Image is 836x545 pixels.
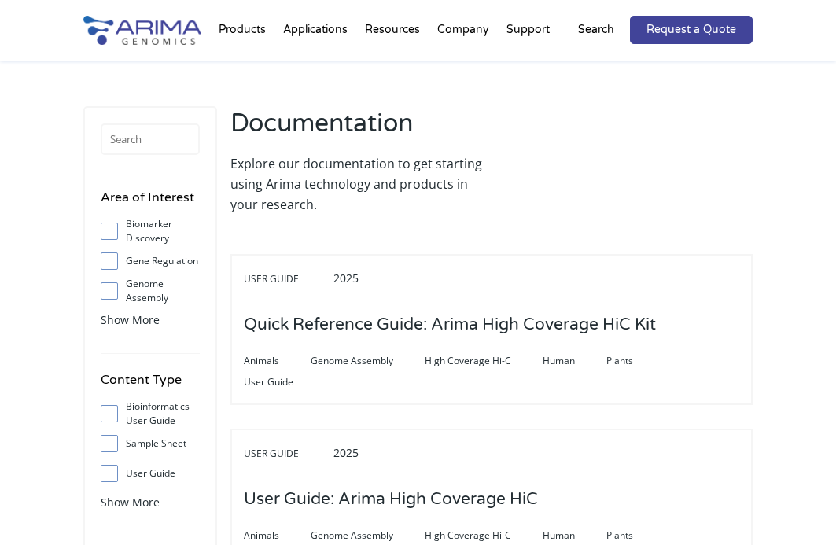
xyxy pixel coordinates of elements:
[630,16,753,44] a: Request a Quote
[578,20,614,40] p: Search
[101,432,200,455] label: Sample Sheet
[244,491,538,508] a: User Guide: Arima High Coverage HiC
[333,445,359,460] span: 2025
[543,526,606,545] span: Human
[101,187,200,219] h4: Area of Interest
[230,153,484,215] p: Explore our documentation to get starting using Arima technology and products in your research.
[101,370,200,402] h4: Content Type
[244,526,311,545] span: Animals
[244,352,311,370] span: Animals
[606,526,665,545] span: Plants
[606,352,665,370] span: Plants
[244,373,325,392] span: User Guide
[543,352,606,370] span: Human
[244,444,330,463] span: User Guide
[101,495,160,510] span: Show More
[333,271,359,285] span: 2025
[311,526,425,545] span: Genome Assembly
[244,316,656,333] a: Quick Reference Guide: Arima High Coverage HiC Kit
[425,352,543,370] span: High Coverage Hi-C
[83,16,201,45] img: Arima-Genomics-logo
[244,475,538,524] h3: User Guide: Arima High Coverage HiC
[101,279,200,303] label: Genome Assembly
[425,526,543,545] span: High Coverage Hi-C
[244,300,656,349] h3: Quick Reference Guide: Arima High Coverage HiC Kit
[244,270,330,289] span: User Guide
[101,219,200,243] label: Biomarker Discovery
[311,352,425,370] span: Genome Assembly
[101,249,200,273] label: Gene Regulation
[230,106,484,153] h2: Documentation
[101,123,200,155] input: Search
[101,402,200,425] label: Bioinformatics User Guide
[101,462,200,485] label: User Guide
[101,312,160,327] span: Show More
